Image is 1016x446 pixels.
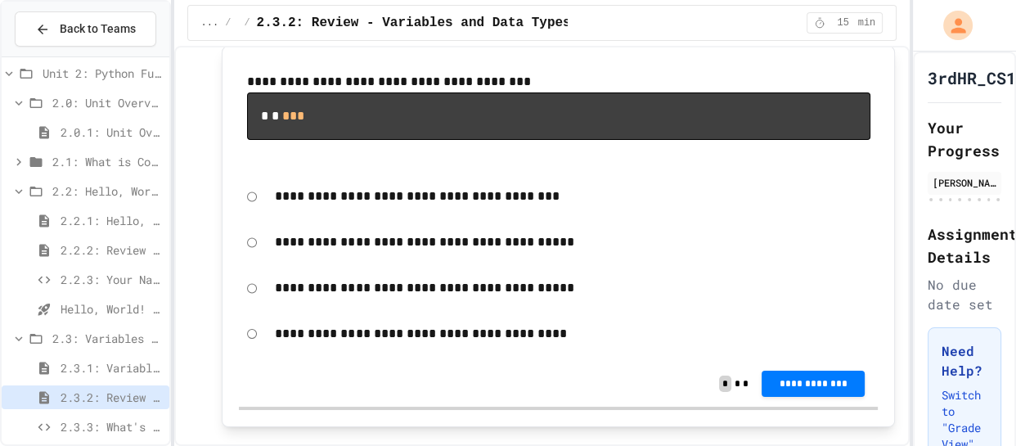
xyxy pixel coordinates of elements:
[61,418,163,435] span: 2.3.3: What's the Type?
[61,212,163,229] span: 2.2.1: Hello, World!
[928,66,1016,89] h1: 3rdHR_CS1
[225,16,231,29] span: /
[52,94,163,111] span: 2.0: Unit Overview
[942,341,987,381] h3: Need Help?
[61,241,163,259] span: 2.2.2: Review - Hello, World!
[244,16,250,29] span: /
[61,124,163,141] span: 2.0.1: Unit Overview
[61,389,163,406] span: 2.3.2: Review - Variables and Data Types
[928,116,1001,162] h2: Your Progress
[933,175,996,190] div: [PERSON_NAME]
[257,13,571,33] span: 2.3.2: Review - Variables and Data Types
[15,11,156,47] button: Back to Teams
[61,271,163,288] span: 2.2.3: Your Name and Favorite Movie
[61,359,163,376] span: 2.3.1: Variables and Data Types
[61,300,163,318] span: Hello, World! - Quiz
[830,16,856,29] span: 15
[201,16,219,29] span: ...
[858,16,876,29] span: min
[52,153,163,170] span: 2.1: What is Code?
[43,65,163,82] span: Unit 2: Python Fundamentals
[928,223,1001,268] h2: Assignment Details
[928,275,1001,314] div: No due date set
[52,330,163,347] span: 2.3: Variables and Data Types
[60,20,136,38] span: Back to Teams
[926,7,977,44] div: My Account
[52,182,163,200] span: 2.2: Hello, World!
